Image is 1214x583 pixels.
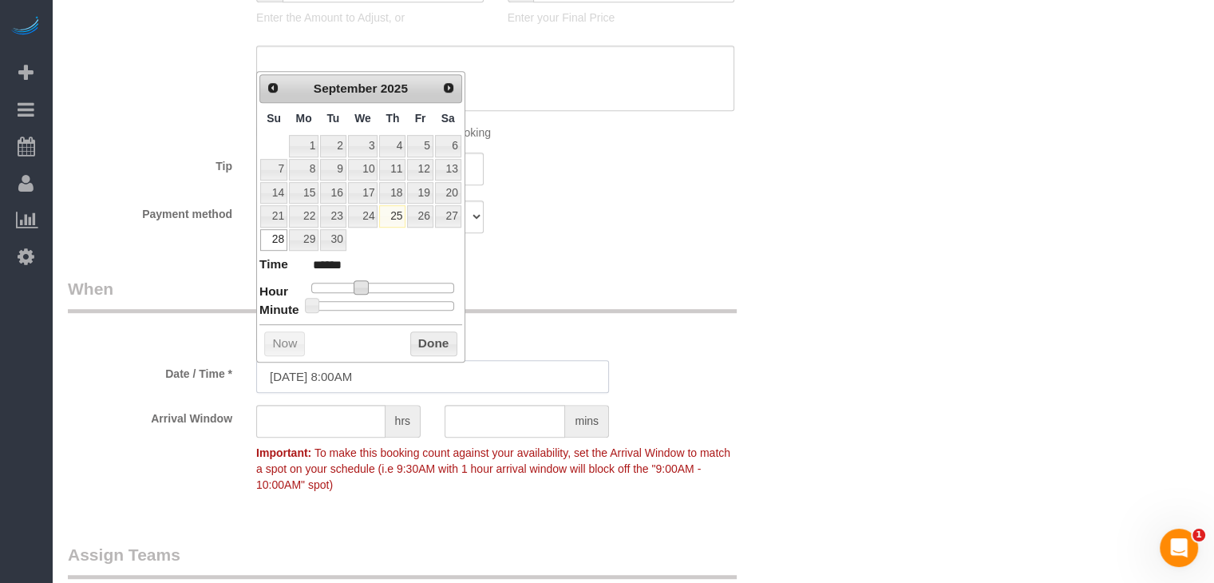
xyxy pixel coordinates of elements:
[289,182,318,204] a: 15
[320,229,346,251] a: 30
[267,81,279,94] span: Prev
[262,77,284,99] a: Prev
[259,301,299,321] dt: Minute
[320,159,346,180] a: 9
[56,200,244,222] label: Payment method
[56,153,244,174] label: Tip
[386,405,421,438] span: hrs
[256,446,730,491] span: To make this booking count against your availability, set the Arrival Window to match a spot on y...
[289,229,318,251] a: 29
[296,112,312,125] span: Monday
[415,112,426,125] span: Friday
[56,405,244,426] label: Arrival Window
[407,182,433,204] a: 19
[508,10,735,26] p: Enter your Final Price
[379,159,405,180] a: 11
[10,16,42,38] img: Automaid Logo
[68,277,737,313] legend: When
[435,159,461,180] a: 13
[260,205,287,227] a: 21
[264,331,305,357] button: Now
[407,159,433,180] a: 12
[267,112,281,125] span: Sunday
[320,182,346,204] a: 16
[256,360,609,393] input: MM/DD/YYYY HH:MM
[348,205,378,227] a: 24
[348,182,378,204] a: 17
[410,331,457,357] button: Done
[435,205,461,227] a: 27
[259,283,288,303] dt: Hour
[314,81,378,95] span: September
[260,182,287,204] a: 14
[435,182,461,204] a: 20
[320,135,346,157] a: 2
[441,112,455,125] span: Saturday
[435,135,461,157] a: 6
[437,77,460,99] a: Next
[1192,529,1205,541] span: 1
[407,205,433,227] a: 26
[260,159,287,180] a: 7
[1160,529,1198,567] iframe: Intercom live chat
[386,112,399,125] span: Thursday
[289,159,318,180] a: 8
[256,446,311,459] strong: Important:
[259,256,288,276] dt: Time
[289,135,318,157] a: 1
[379,205,405,227] a: 25
[320,205,346,227] a: 23
[407,135,433,157] a: 5
[348,159,378,180] a: 10
[68,543,737,579] legend: Assign Teams
[256,10,484,26] p: Enter the Amount to Adjust, or
[56,360,244,382] label: Date / Time *
[260,229,287,251] a: 28
[289,205,318,227] a: 22
[381,81,408,95] span: 2025
[565,405,609,438] span: mins
[379,182,405,204] a: 18
[354,112,371,125] span: Wednesday
[348,135,378,157] a: 3
[326,112,339,125] span: Tuesday
[379,135,405,157] a: 4
[442,81,455,94] span: Next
